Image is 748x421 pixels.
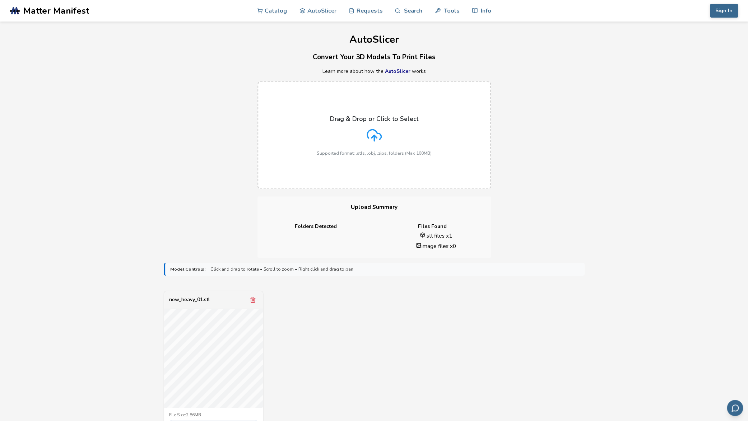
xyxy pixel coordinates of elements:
h3: Upload Summary [257,196,491,218]
a: AutoSlicer [385,68,410,75]
span: Matter Manifest [23,6,89,16]
h4: Files Found [379,224,486,229]
span: Click and drag to rotate • Scroll to zoom • Right click and drag to pan [210,267,353,272]
p: Supported format: .stls, .obj, .zips, folders (Max 100MB) [317,151,432,156]
li: .stl files x 1 [386,232,486,239]
h4: Folders Detected [263,224,369,229]
div: File Size: 2.86MB [169,413,258,418]
strong: Model Controls: [170,267,205,272]
button: Remove model [248,295,258,305]
button: Send feedback via email [727,400,743,416]
li: image files x 0 [386,242,486,250]
button: Sign In [710,4,738,18]
div: new_heavy_01.stl [169,297,210,303]
p: Drag & Drop or Click to Select [330,115,418,122]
